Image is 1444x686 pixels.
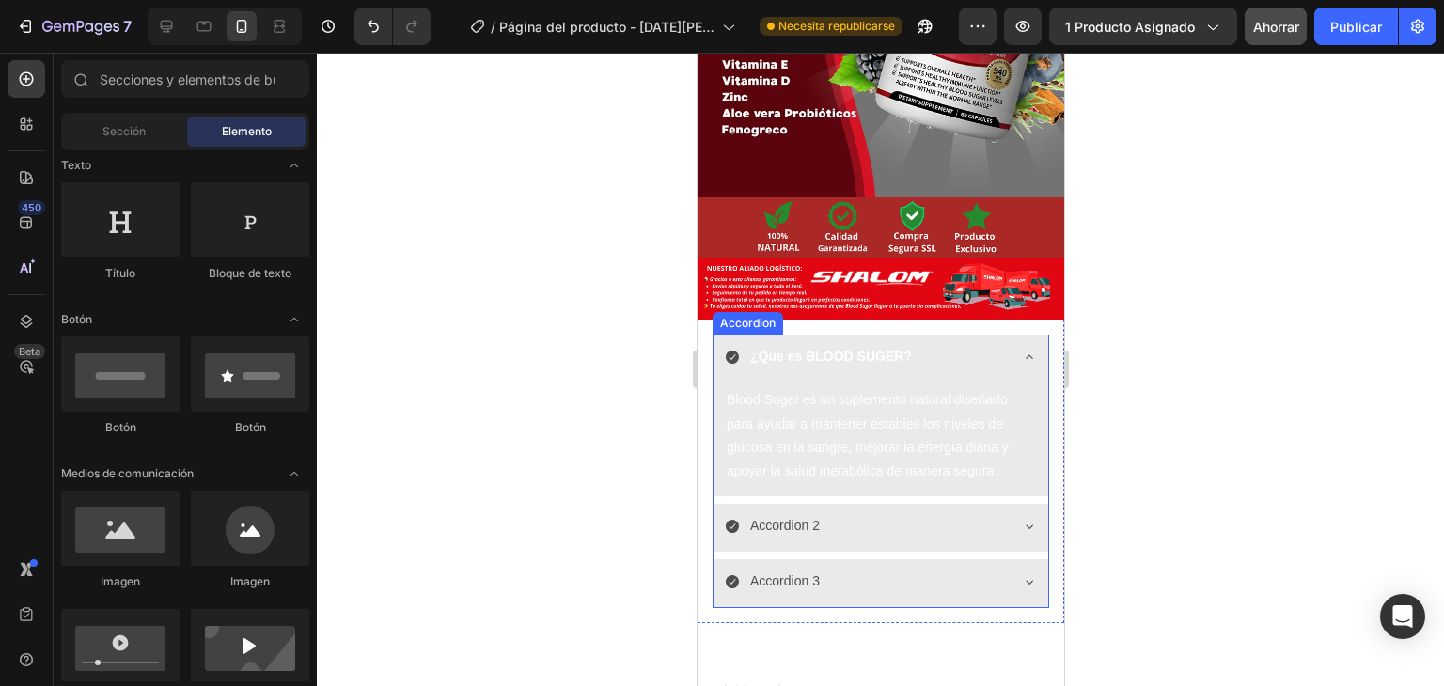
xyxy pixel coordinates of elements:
font: Sección [102,124,146,138]
font: Imagen [230,574,270,588]
font: Bloque de texto [209,266,291,280]
font: Botón [105,420,136,434]
font: Título [105,266,135,280]
font: Ahorrar [1253,19,1299,35]
iframe: Área de diseño [698,53,1064,686]
font: Necesita republicarse [778,19,895,33]
font: 7 [123,17,132,36]
button: 1 producto asignado [1049,8,1237,45]
span: Abrir con palanca [279,150,309,180]
input: Secciones y elementos de búsqueda [61,60,309,98]
span: Add section [16,628,105,647]
span: Abrir con palanca [279,459,309,489]
div: Deshacer/Rehacer [354,8,431,45]
font: Beta [19,345,40,358]
span: Abrir con palanca [279,304,309,335]
font: 1 producto asignado [1065,19,1195,35]
font: Botón [61,312,92,326]
font: Elemento [222,124,272,138]
font: 450 [22,201,41,214]
font: / [491,19,495,35]
font: Página del producto - [DATE][PERSON_NAME] 10:57:39 [499,19,714,55]
div: Abrir Intercom Messenger [1380,594,1425,639]
button: Publicar [1314,8,1398,45]
button: 7 [8,8,140,45]
font: Botón [235,420,266,434]
font: Imagen [101,574,140,588]
button: Ahorrar [1245,8,1307,45]
font: Medios de comunicación [61,466,194,480]
font: Texto [61,158,91,172]
font: Publicar [1330,19,1382,35]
